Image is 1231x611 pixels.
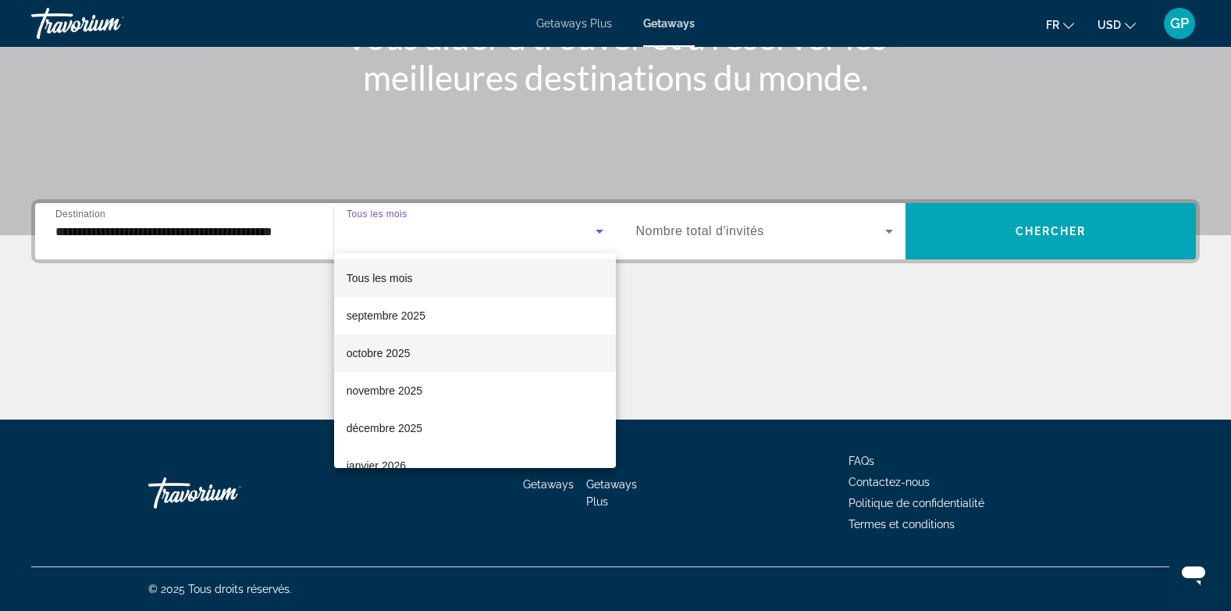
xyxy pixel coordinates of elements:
span: décembre 2025 [347,419,422,438]
span: janvier 2026 [347,456,406,475]
span: novembre 2025 [347,381,422,400]
span: Tous les mois [347,272,413,284]
iframe: Bouton de lancement de la fenêtre de messagerie [1169,548,1219,598]
span: septembre 2025 [347,306,425,325]
span: octobre 2025 [347,344,411,363]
